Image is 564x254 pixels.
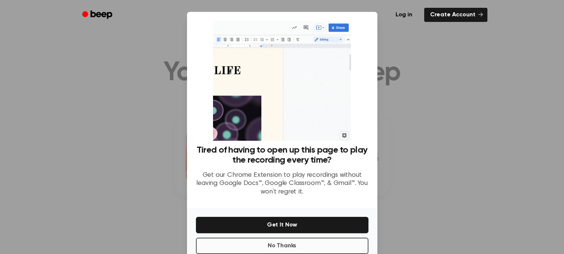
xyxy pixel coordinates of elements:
[388,6,420,23] a: Log in
[196,145,368,165] h3: Tired of having to open up this page to play the recording every time?
[424,8,487,22] a: Create Account
[196,238,368,254] button: No Thanks
[196,217,368,233] button: Get It Now
[77,8,119,22] a: Beep
[213,21,351,141] img: Beep extension in action
[196,171,368,196] p: Get our Chrome Extension to play recordings without leaving Google Docs™, Google Classroom™, & Gm...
